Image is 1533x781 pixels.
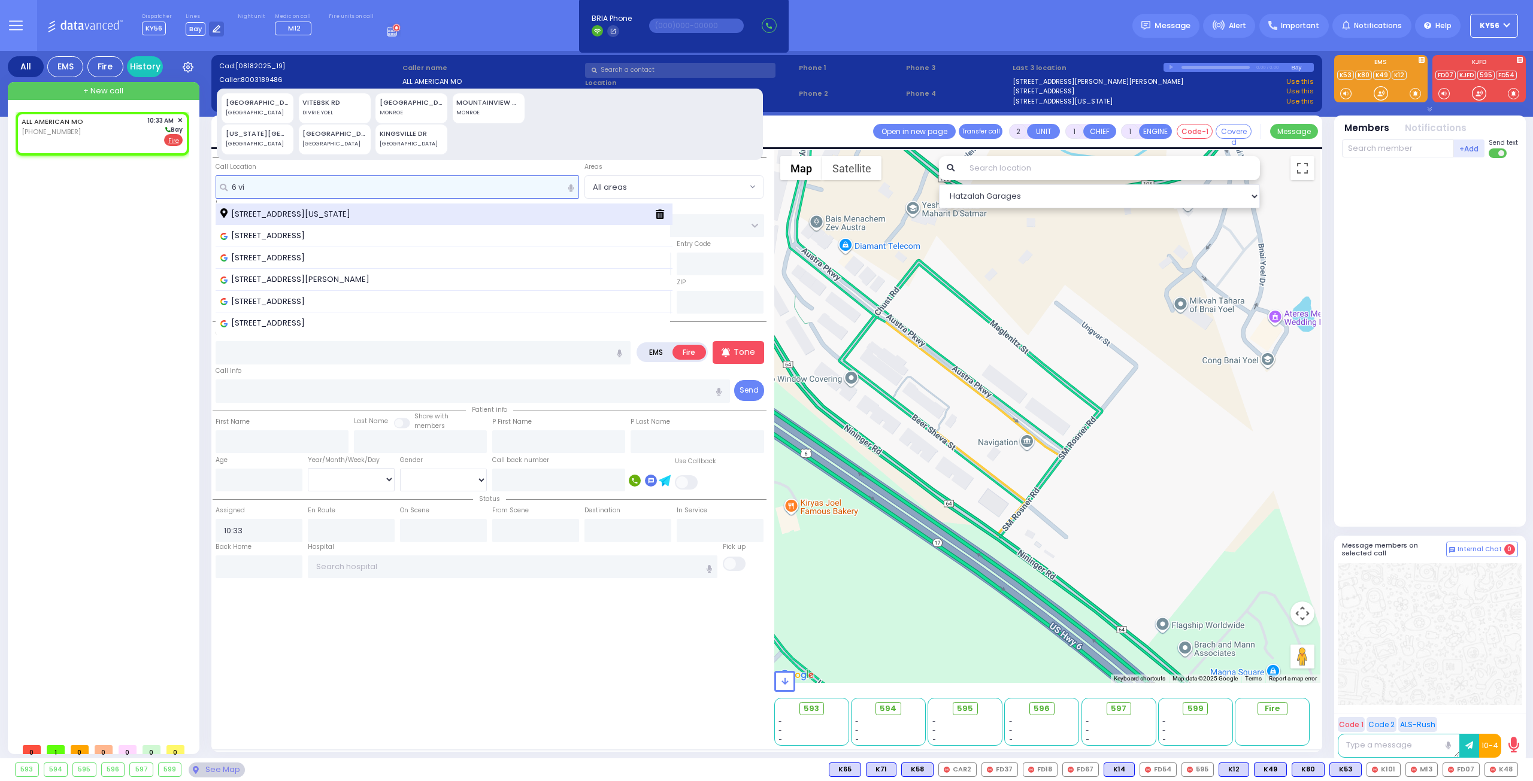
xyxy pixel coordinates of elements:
span: [PHONE_NUMBER] [22,127,81,136]
span: 0 [71,745,89,754]
img: google_icon.svg [220,276,228,284]
span: - [932,735,936,744]
div: BLS [901,762,934,777]
div: 595 [73,763,96,776]
label: Fire units on call [329,13,374,20]
span: All areas [584,175,764,198]
span: 8003189486 [241,75,283,84]
div: VITEBSK RD [302,98,366,108]
div: MONROE [380,109,444,117]
div: Fire [87,56,123,77]
label: EMS [1334,59,1428,68]
button: Toggle fullscreen view [1290,156,1314,180]
span: 0 [166,745,184,754]
button: ENGINE [1139,124,1172,139]
label: Age [216,455,228,465]
a: K49 [1373,71,1390,80]
div: Bay [1291,63,1314,72]
label: Areas [584,162,602,172]
span: Alert [1229,20,1246,31]
div: 594 [44,763,68,776]
a: Use this [1286,96,1314,107]
a: K12 [1392,71,1407,80]
div: K71 [866,762,896,777]
button: ALS-Rush [1398,717,1437,732]
span: 0 [119,745,137,754]
span: 0 [95,745,113,754]
div: [GEOGRAPHIC_DATA] [380,98,444,108]
img: red-radio-icon.svg [1028,767,1034,773]
span: - [778,717,782,726]
label: Hospital [308,542,334,552]
span: [STREET_ADDRESS][PERSON_NAME] [220,273,374,285]
div: K58 [901,762,934,777]
a: 595 [1477,71,1495,80]
a: Open this area in Google Maps (opens a new window) [777,667,817,683]
button: Drag Pegman onto the map to open Street View [1290,645,1314,668]
div: 599 [159,763,181,776]
span: - [1086,735,1089,744]
button: Show street map [780,156,822,180]
span: 10:33 AM [147,116,174,125]
span: Phone 2 [799,89,902,99]
label: Caller: [219,75,398,85]
label: P Last Name [631,417,670,427]
div: [GEOGRAPHIC_DATA] [302,140,366,148]
label: Lines [186,13,225,20]
span: [STREET_ADDRESS][US_STATE] [220,208,355,220]
a: ALL AMERICAN MO [22,117,83,126]
div: K65 [829,762,861,777]
button: Message [1270,124,1318,139]
span: Status [473,494,506,503]
label: Last 3 location [1013,63,1164,73]
button: Members [1344,121,1389,135]
a: [STREET_ADDRESS][US_STATE] [1013,96,1113,107]
label: Dispatcher [142,13,172,20]
button: Transfer call [959,124,1002,139]
div: 597 [130,763,153,776]
div: FD54 [1140,762,1177,777]
button: UNIT [1027,124,1060,139]
div: BLS [1292,762,1325,777]
span: Bay [186,22,205,36]
img: red-radio-icon.svg [1490,767,1496,773]
span: - [932,726,936,735]
div: BLS [829,762,861,777]
a: [STREET_ADDRESS] [1013,86,1074,96]
span: - [1162,726,1166,735]
img: red-radio-icon.svg [1145,767,1151,773]
img: red-radio-icon.svg [1448,767,1454,773]
input: Search location [962,156,1261,180]
label: Gender [400,455,423,465]
div: EMS [47,56,83,77]
span: [STREET_ADDRESS] [220,296,309,308]
label: Turn off text [1489,147,1508,159]
span: [STREET_ADDRESS] [220,230,309,242]
span: Help [1435,20,1452,31]
span: - [932,717,936,726]
div: See map [189,762,245,777]
label: ZIP [677,278,686,287]
img: google_icon.svg [220,233,228,240]
div: [GEOGRAPHIC_DATA] [226,140,290,148]
span: Internal Chat [1458,545,1502,554]
img: red-radio-icon.svg [1068,767,1074,773]
div: FD07 [1443,762,1480,777]
div: 595 [1181,762,1214,777]
div: K53 [1329,762,1362,777]
img: google_icon.svg [220,254,228,262]
div: [GEOGRAPHIC_DATA] [380,140,444,148]
span: KY56 [1480,20,1499,31]
div: [GEOGRAPHIC_DATA] [302,129,366,139]
i: Delete fron history [656,209,664,219]
label: Caller name [402,63,581,73]
span: 597 [1111,703,1126,715]
div: 593 [16,763,38,776]
button: 10-4 [1479,734,1501,758]
small: Share with [414,412,449,421]
a: Use this [1286,77,1314,87]
div: [GEOGRAPHIC_DATA] [226,98,290,108]
span: ✕ [177,116,183,126]
label: EMS [639,345,674,360]
button: Map camera controls [1290,601,1314,625]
